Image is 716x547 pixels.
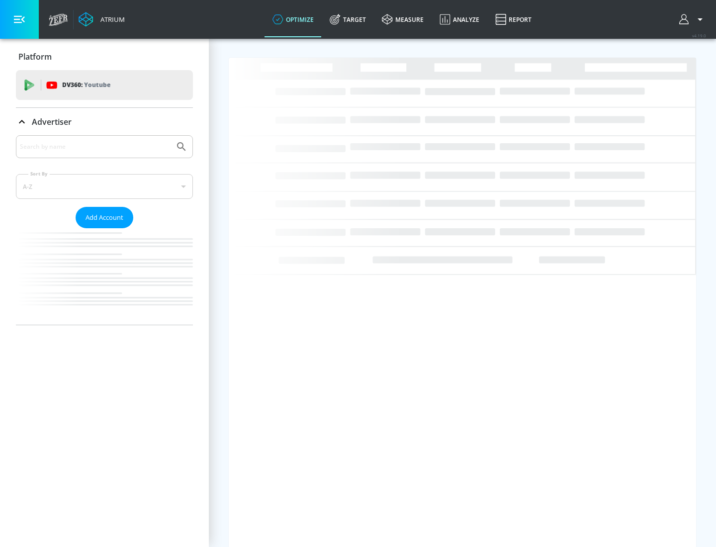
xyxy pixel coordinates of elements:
[16,108,193,136] div: Advertiser
[84,80,110,90] p: Youtube
[16,43,193,71] div: Platform
[32,116,72,127] p: Advertiser
[62,80,110,91] p: DV360:
[16,228,193,325] nav: list of Advertiser
[322,1,374,37] a: Target
[86,212,123,223] span: Add Account
[487,1,539,37] a: Report
[16,174,193,199] div: A-Z
[18,51,52,62] p: Platform
[79,12,125,27] a: Atrium
[265,1,322,37] a: optimize
[16,70,193,100] div: DV360: Youtube
[432,1,487,37] a: Analyze
[76,207,133,228] button: Add Account
[28,171,50,177] label: Sort By
[96,15,125,24] div: Atrium
[16,135,193,325] div: Advertiser
[20,140,171,153] input: Search by name
[374,1,432,37] a: measure
[692,33,706,38] span: v 4.19.0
